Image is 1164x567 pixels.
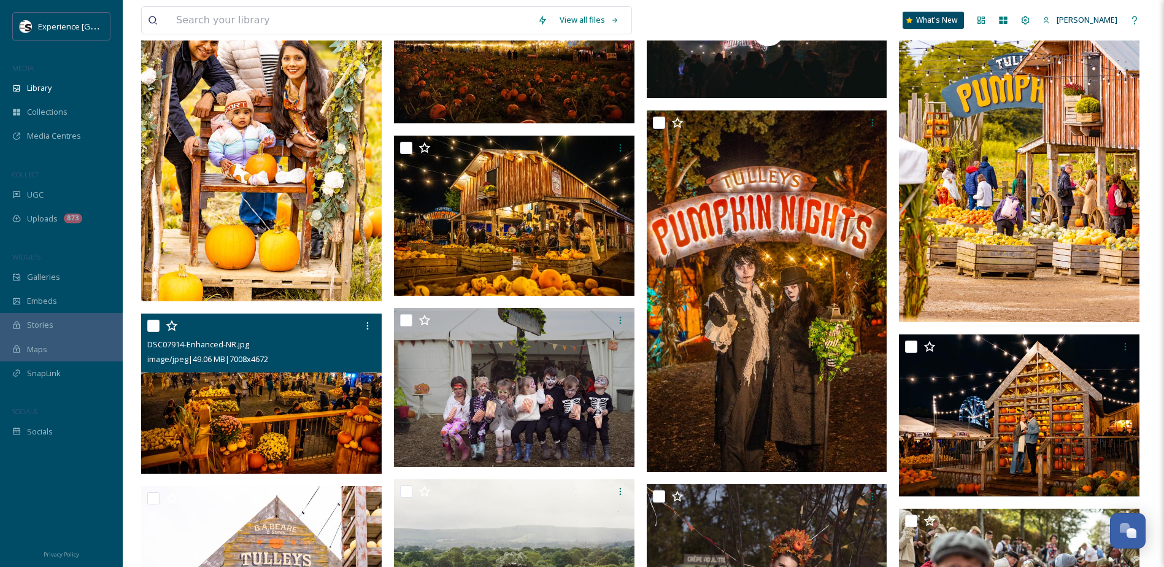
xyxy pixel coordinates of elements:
[27,319,53,331] span: Stories
[141,314,382,474] img: DSC07914-Enhanced-NR.jpg
[12,170,39,179] span: COLLECT
[27,130,81,142] span: Media Centres
[27,82,52,94] span: Library
[394,136,634,296] img: DSC07917-Enhanced-NR.jpg
[12,252,40,261] span: WIDGETS
[27,344,47,355] span: Maps
[394,308,634,467] img: RPP23-198.jpg
[27,213,58,225] span: Uploads
[27,426,53,438] span: Socials
[1057,14,1117,25] span: [PERSON_NAME]
[12,63,34,72] span: MEDIA
[27,106,67,118] span: Collections
[27,189,44,201] span: UGC
[27,271,60,283] span: Galleries
[170,7,531,34] input: Search your library
[64,214,82,223] div: 873
[27,368,61,379] span: SnapLink
[899,334,1142,496] img: DSC08040-Enhanced-NR.jpg
[1036,8,1124,32] a: [PERSON_NAME]
[147,339,249,350] span: DSC07914-Enhanced-NR.jpg
[44,546,79,561] a: Privacy Policy
[903,12,964,29] a: What's New
[27,295,57,307] span: Embeds
[44,550,79,558] span: Privacy Policy
[1110,513,1146,549] button: Open Chat
[647,110,887,472] img: DSC_2271.jpg
[20,20,32,33] img: WSCC%20ES%20Socials%20Icon%20-%20Secondary%20-%20Black.jpg
[12,407,37,416] span: SOCIALS
[38,20,160,32] span: Experience [GEOGRAPHIC_DATA]
[553,8,625,32] a: View all files
[147,353,268,364] span: image/jpeg | 49.06 MB | 7008 x 4672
